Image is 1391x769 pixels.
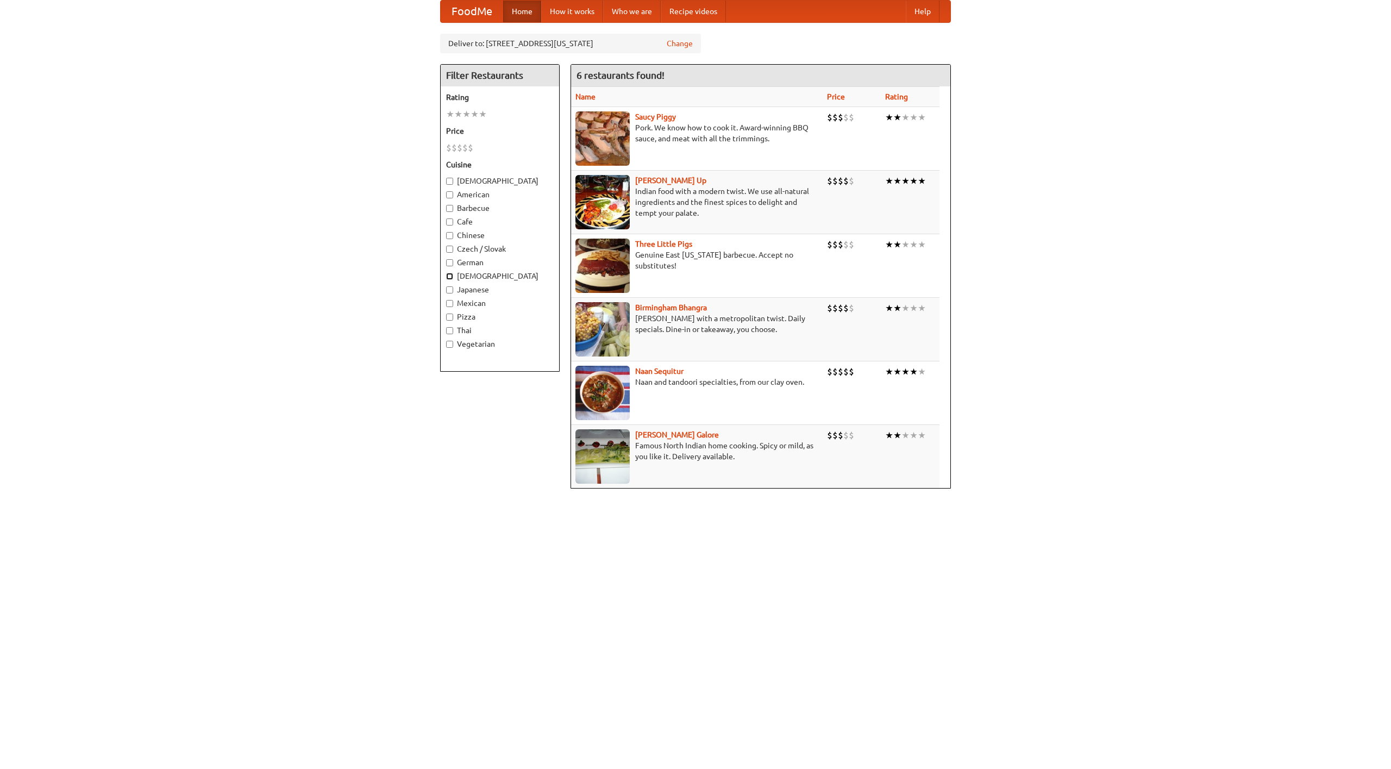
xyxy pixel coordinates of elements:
[603,1,661,22] a: Who we are
[838,302,843,314] li: $
[575,92,596,101] a: Name
[446,341,453,348] input: Vegetarian
[885,111,893,123] li: ★
[901,111,910,123] li: ★
[832,239,838,251] li: $
[885,302,893,314] li: ★
[910,366,918,378] li: ★
[843,239,849,251] li: $
[575,429,630,484] img: currygalore.jpg
[893,302,901,314] li: ★
[661,1,726,22] a: Recipe videos
[843,175,849,187] li: $
[446,286,453,293] input: Japanese
[575,186,818,218] p: Indian food with a modern twist. We use all-natural ingredients and the finest spices to delight ...
[462,142,468,154] li: $
[838,239,843,251] li: $
[893,366,901,378] li: ★
[849,111,854,123] li: $
[575,122,818,144] p: Pork. We know how to cook it. Award-winning BBQ sauce, and meat with all the trimmings.
[918,302,926,314] li: ★
[452,142,457,154] li: $
[832,429,838,441] li: $
[843,111,849,123] li: $
[827,239,832,251] li: $
[446,325,554,336] label: Thai
[832,302,838,314] li: $
[901,429,910,441] li: ★
[446,216,554,227] label: Cafe
[838,429,843,441] li: $
[843,302,849,314] li: $
[893,175,901,187] li: ★
[635,303,707,312] a: Birmingham Bhangra
[635,176,706,185] a: [PERSON_NAME] Up
[849,366,854,378] li: $
[446,246,453,253] input: Czech / Slovak
[838,111,843,123] li: $
[635,430,719,439] a: [PERSON_NAME] Galore
[910,239,918,251] li: ★
[446,178,453,185] input: [DEMOGRAPHIC_DATA]
[893,429,901,441] li: ★
[575,313,818,335] p: [PERSON_NAME] with a metropolitan twist. Daily specials. Dine-in or takeaway, you choose.
[901,366,910,378] li: ★
[910,175,918,187] li: ★
[827,302,832,314] li: $
[838,175,843,187] li: $
[832,175,838,187] li: $
[446,257,554,268] label: German
[901,175,910,187] li: ★
[635,112,676,121] a: Saucy Piggy
[446,176,554,186] label: [DEMOGRAPHIC_DATA]
[832,111,838,123] li: $
[479,108,487,120] li: ★
[541,1,603,22] a: How it works
[885,366,893,378] li: ★
[462,108,471,120] li: ★
[468,142,473,154] li: $
[893,239,901,251] li: ★
[827,175,832,187] li: $
[446,311,554,322] label: Pizza
[577,70,665,80] ng-pluralize: 6 restaurants found!
[446,259,453,266] input: German
[575,440,818,462] p: Famous North Indian home cooking. Spicy or mild, as you like it. Delivery available.
[635,367,684,376] a: Naan Sequitur
[575,111,630,166] img: saucy.jpg
[910,302,918,314] li: ★
[575,249,818,271] p: Genuine East [US_STATE] barbecue. Accept no substitutes!
[446,126,554,136] h5: Price
[446,300,453,307] input: Mexican
[849,429,854,441] li: $
[885,92,908,101] a: Rating
[901,302,910,314] li: ★
[918,429,926,441] li: ★
[446,339,554,349] label: Vegetarian
[446,92,554,103] h5: Rating
[849,175,854,187] li: $
[454,108,462,120] li: ★
[827,111,832,123] li: $
[910,111,918,123] li: ★
[446,327,453,334] input: Thai
[446,205,453,212] input: Barbecue
[575,175,630,229] img: curryup.jpg
[918,111,926,123] li: ★
[827,366,832,378] li: $
[885,239,893,251] li: ★
[471,108,479,120] li: ★
[901,239,910,251] li: ★
[446,271,554,282] label: [DEMOGRAPHIC_DATA]
[885,429,893,441] li: ★
[446,284,554,295] label: Japanese
[446,298,554,309] label: Mexican
[446,243,554,254] label: Czech / Slovak
[446,191,453,198] input: American
[440,34,701,53] div: Deliver to: [STREET_ADDRESS][US_STATE]
[885,175,893,187] li: ★
[441,1,503,22] a: FoodMe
